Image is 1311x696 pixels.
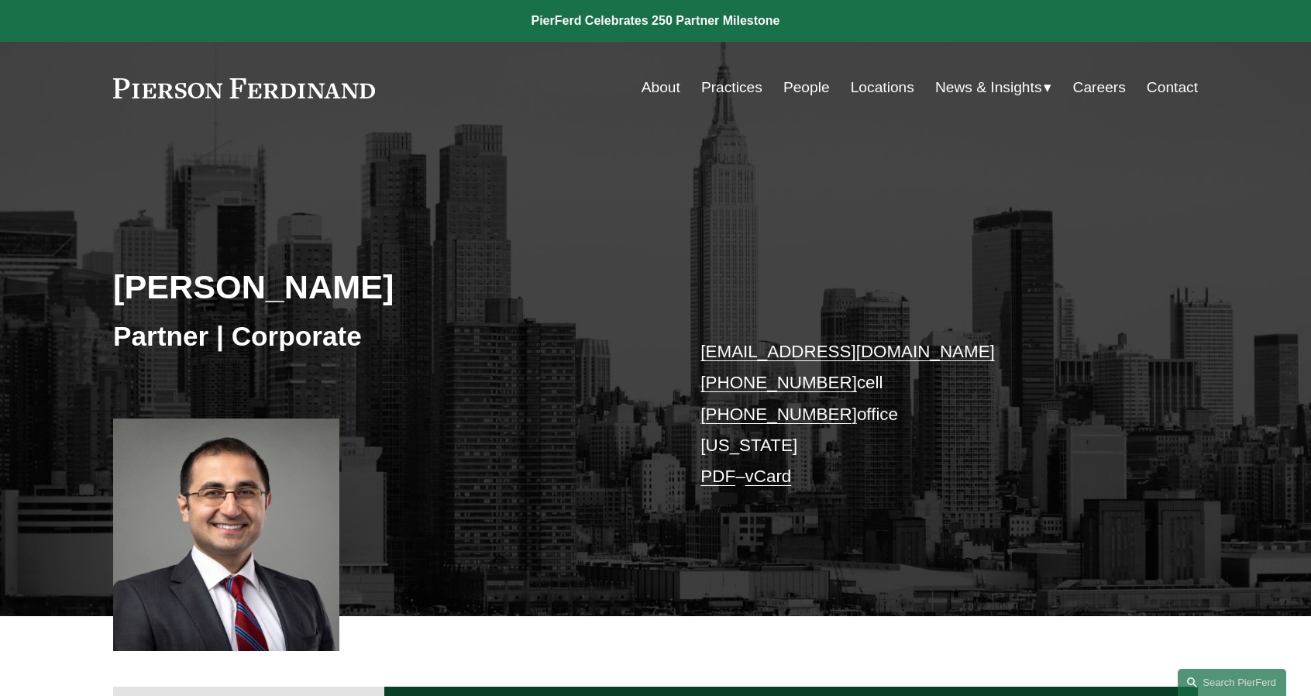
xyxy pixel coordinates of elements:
[701,73,762,102] a: Practices
[642,73,680,102] a: About
[745,467,792,486] a: vCard
[700,405,857,424] a: [PHONE_NUMBER]
[700,373,857,392] a: [PHONE_NUMBER]
[1147,73,1198,102] a: Contact
[113,267,655,307] h2: [PERSON_NAME]
[783,73,830,102] a: People
[1178,669,1286,696] a: Search this site
[700,336,1152,493] p: cell office [US_STATE] –
[113,319,655,353] h3: Partner | Corporate
[935,73,1052,102] a: folder dropdown
[851,73,914,102] a: Locations
[700,467,735,486] a: PDF
[935,74,1042,102] span: News & Insights
[700,342,994,361] a: [EMAIL_ADDRESS][DOMAIN_NAME]
[1073,73,1126,102] a: Careers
